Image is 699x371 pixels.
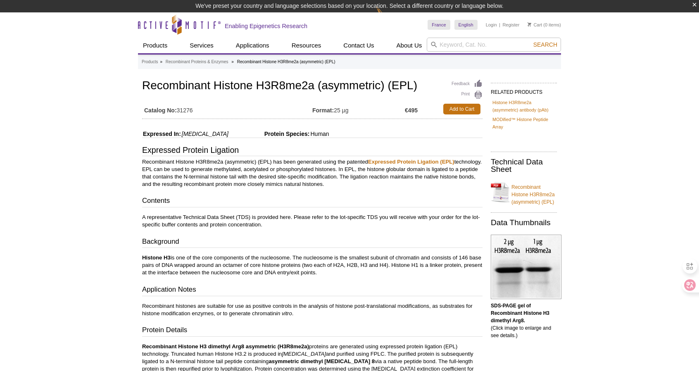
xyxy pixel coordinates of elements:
a: Histone H3R8me2a (asymmetric) antibody (pAb) [492,99,555,114]
li: | [499,20,500,30]
a: MODified™ Histone Peptide Array [492,116,555,131]
a: Applications [231,38,274,53]
h1: Recombinant Histone H3R8me2a (asymmetric) (EPL) [142,79,483,93]
strong: €495 [405,107,418,114]
b: Histone H3 [142,254,171,261]
b: Recombinant Histone H3 dimethyl Arg8 asymmetric (H3R8me2a) [142,343,309,350]
a: English [454,20,478,30]
h3: Expressed Protein Ligation [142,146,483,156]
input: Keyword, Cat. No. [427,38,561,52]
img: Your Cart [528,22,531,26]
p: A representative Technical Data Sheet (TDS) is provided here. Please refer to the lot-specific TD... [142,214,483,228]
li: (0 items) [528,20,561,30]
i: [MEDICAL_DATA] [182,131,228,137]
li: Recombinant Histone H3R8me2a (asymmetric) (EPL) [237,59,335,64]
span: Expressed In: [142,131,181,137]
a: Products [138,38,172,53]
strong: Catalog No: [144,107,177,114]
p: (Click image to enlarge and see details.) [491,302,557,339]
a: Add to Cart [443,104,480,114]
td: 31276 [142,102,312,117]
img: Recombinant Histone H3 dimethyl Arg8 analyzed by SDS-PAGE gel. [491,235,561,299]
a: About Us [392,38,427,53]
h2: Data Thumbnails [491,219,557,226]
strong: Format: [312,107,334,114]
a: Register [502,22,519,28]
h3: Protein Details [142,325,483,337]
a: Services [185,38,219,53]
h2: RELATED PRODUCTS [491,83,557,98]
span: Search [533,41,557,48]
p: Recombinant Histone H3R8me2a (asymmetric) (EPL) has been generated using the patented technology.... [142,158,483,188]
a: France [428,20,450,30]
p: Recombinant histones are suitable for use as positive controls in the analysis of histone post-tr... [142,302,483,317]
button: Search [531,41,560,48]
h2: Technical Data Sheet [491,158,557,173]
i: [MEDICAL_DATA] [282,351,326,357]
a: Expressed Protein Ligation (EPL) [368,159,454,165]
a: Cart [528,22,542,28]
h3: Background [142,237,483,248]
a: Resources [287,38,326,53]
b: SDS-PAGE gel of Recombinant Histone H3 dimethyl Arg8. [491,303,549,323]
h2: Enabling Epigenetics Research [225,22,307,30]
a: Recombinant Proteins & Enzymes [166,58,228,66]
h3: Application Notes [142,285,483,296]
a: Contact Us [338,38,379,53]
span: Human [309,131,329,137]
a: Feedback [452,79,483,88]
p: is one of the core components of the nucleosome. The nucleosome is the smallest subunit of chroma... [142,254,483,276]
h3: Contents [142,196,483,207]
a: Print [452,90,483,100]
a: Products [142,58,158,66]
td: 25 µg [312,102,405,117]
li: » [160,59,162,64]
a: Login [486,22,497,28]
img: Change Here [376,6,398,26]
a: Recombinant Histone H3R8me2a (asymmetric) (EPL) [491,178,557,206]
span: Protein Species: [230,131,310,137]
li: » [231,59,234,64]
b: asymmetric dimethyl [MEDICAL_DATA] 8 [269,358,375,364]
i: in vitro [276,310,292,316]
